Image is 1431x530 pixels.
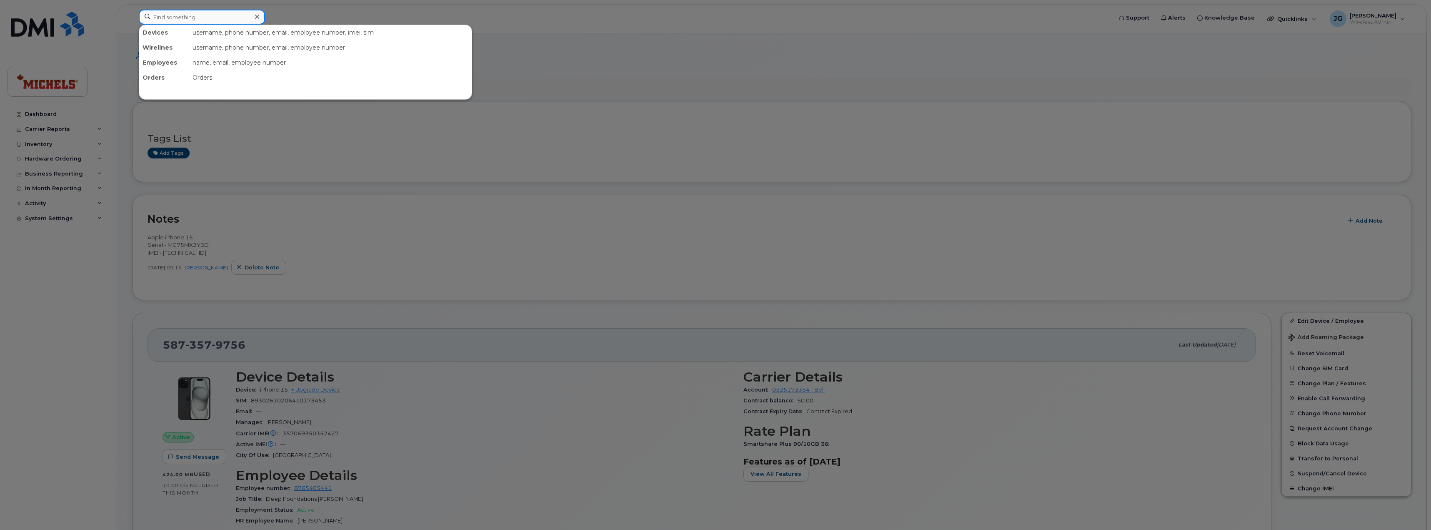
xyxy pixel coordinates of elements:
[139,25,189,40] div: Devices
[189,25,472,40] div: username, phone number, email, employee number, imei, sim
[139,55,189,70] div: Employees
[189,70,472,85] div: Orders
[189,40,472,55] div: username, phone number, email, employee number
[139,40,189,55] div: Wirelines
[139,70,189,85] div: Orders
[189,55,472,70] div: name, email, employee number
